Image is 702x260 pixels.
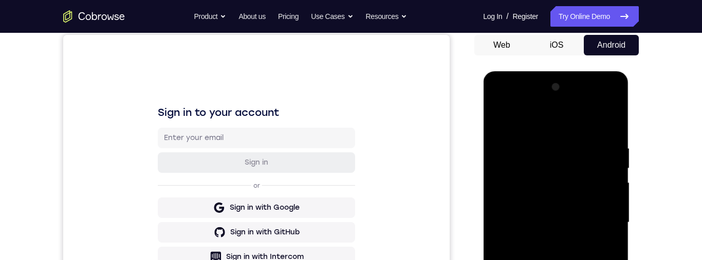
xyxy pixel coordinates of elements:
[95,187,292,208] button: Sign in with GitHub
[474,35,529,55] button: Web
[238,6,265,27] a: About us
[163,217,241,227] div: Sign in with Intercom
[188,147,199,155] p: or
[584,35,639,55] button: Android
[194,6,227,27] button: Product
[506,10,508,23] span: /
[63,10,125,23] a: Go to the home page
[529,35,584,55] button: iOS
[95,70,292,85] h1: Sign in to your account
[101,98,286,108] input: Enter your email
[167,168,236,178] div: Sign in with Google
[167,192,236,203] div: Sign in with GitHub
[95,117,292,138] button: Sign in
[95,236,292,257] button: Sign in with Zendesk
[483,6,502,27] a: Log In
[550,6,639,27] a: Try Online Demo
[366,6,408,27] button: Resources
[513,6,538,27] a: Register
[95,163,292,183] button: Sign in with Google
[95,212,292,232] button: Sign in with Intercom
[164,242,239,252] div: Sign in with Zendesk
[278,6,299,27] a: Pricing
[311,6,353,27] button: Use Cases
